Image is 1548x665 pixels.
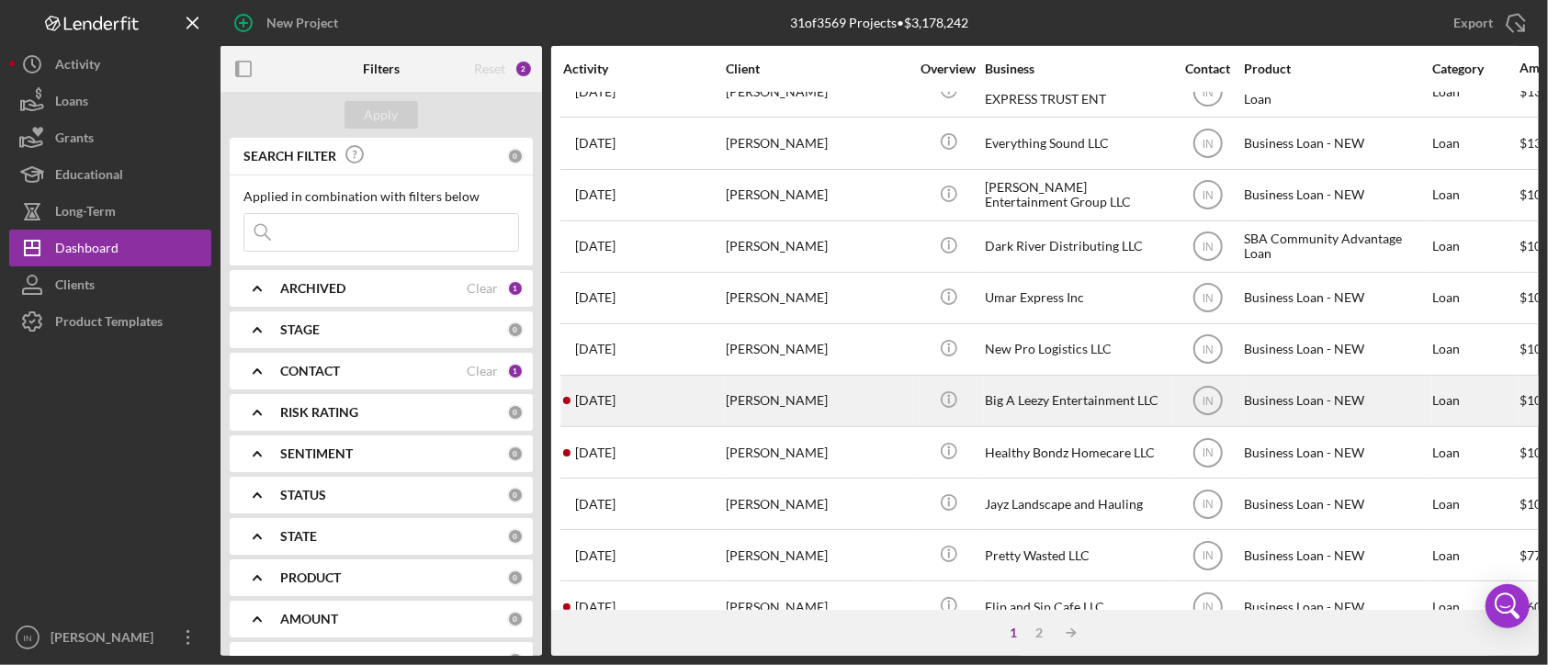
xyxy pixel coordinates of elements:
div: Applied in combination with filters below [243,189,519,204]
div: Flip and Sip Cafe LLC [985,582,1169,631]
div: Business Loan - NEW [1244,582,1428,631]
div: 0 [507,487,524,503]
div: Open Intercom Messenger [1486,584,1530,628]
div: Business [985,62,1169,76]
div: 0 [507,148,524,164]
div: SBA Community Advantage Loan [1244,222,1428,271]
div: Loan [1432,582,1518,631]
b: STATE [280,529,317,544]
div: Business Loan - NEW [1244,274,1428,322]
div: [PERSON_NAME] [726,479,910,528]
div: [PERSON_NAME] [726,171,910,220]
text: IN [1203,189,1214,202]
text: IN [1203,85,1214,98]
text: IN [23,633,32,643]
div: Activity [55,46,100,87]
div: 0 [507,404,524,421]
text: IN [1203,549,1214,562]
button: Grants [9,119,211,156]
time: 2025-07-24 19:26 [575,290,616,305]
button: Activity [9,46,211,83]
div: [PERSON_NAME] [726,325,910,374]
b: SEARCH FILTER [243,149,336,163]
div: New Project [266,5,338,41]
button: Product Templates [9,303,211,340]
div: 0 [507,528,524,545]
div: Business Loan - NEW [1244,325,1428,374]
div: [PERSON_NAME] [726,222,910,271]
time: 2025-04-30 04:16 [575,497,616,512]
div: Reset [474,62,505,76]
div: Clear [467,281,498,296]
div: 0 [507,321,524,338]
button: Dashboard [9,230,211,266]
div: Export [1453,5,1493,41]
button: Educational [9,156,211,193]
b: PRODUCT [280,570,341,585]
div: Loan [1432,428,1518,477]
div: 1 [507,280,524,297]
text: IN [1203,241,1214,254]
time: 2025-08-06 16:25 [575,445,616,460]
text: IN [1203,601,1214,614]
div: [PERSON_NAME] [726,377,910,425]
div: Client [726,62,910,76]
button: Long-Term [9,193,211,230]
div: 0 [507,569,524,586]
text: IN [1203,344,1214,356]
div: Activity [563,62,724,76]
button: Apply [345,101,418,129]
a: Clients [9,266,211,303]
div: [PERSON_NAME] [726,428,910,477]
div: 0 [507,445,524,462]
b: STAGE [280,322,320,337]
div: Loan [1432,222,1518,271]
text: IN [1203,138,1214,151]
div: Educational [55,156,123,197]
div: Clients [55,266,95,308]
div: Everything Sound LLC [985,118,1169,167]
text: IN [1203,446,1214,459]
div: 2 [514,60,533,78]
div: Loan [1432,325,1518,374]
b: Filters [363,62,400,76]
b: STATUS [280,488,326,502]
b: AMOUNT [280,612,338,626]
div: [PERSON_NAME] [726,118,910,167]
button: IN[PERSON_NAME] [9,619,211,656]
div: Pretty Wasted LLC [985,531,1169,580]
div: [PERSON_NAME] [726,274,910,322]
time: 2025-07-23 16:08 [575,187,616,202]
div: Loan [1432,479,1518,528]
text: IN [1203,395,1214,408]
div: 1 [507,363,524,379]
div: Loan [1432,531,1518,580]
time: 2025-05-12 02:06 [575,239,616,254]
div: Apply [365,101,399,129]
div: Big A Leezy Entertainment LLC [985,377,1169,425]
div: Loans [55,83,88,124]
div: Business Loan - NEW [1244,428,1428,477]
div: [PERSON_NAME] [726,531,910,580]
div: Business Loan - NEW [1244,118,1428,167]
div: Healthy Bondz Homecare LLC [985,428,1169,477]
text: IN [1203,292,1214,305]
div: Clear [467,364,498,378]
time: 2025-07-24 00:04 [575,548,616,563]
div: Category [1432,62,1518,76]
div: Product Templates [55,303,163,344]
b: RISK RATING [280,405,358,420]
button: Loans [9,83,211,119]
div: Long-Term [55,193,116,234]
time: 2025-07-25 15:48 [575,393,616,408]
div: [PERSON_NAME] [46,619,165,660]
time: 2025-07-18 19:23 [575,136,616,151]
div: Contact [1173,62,1242,76]
text: IN [1203,498,1214,511]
